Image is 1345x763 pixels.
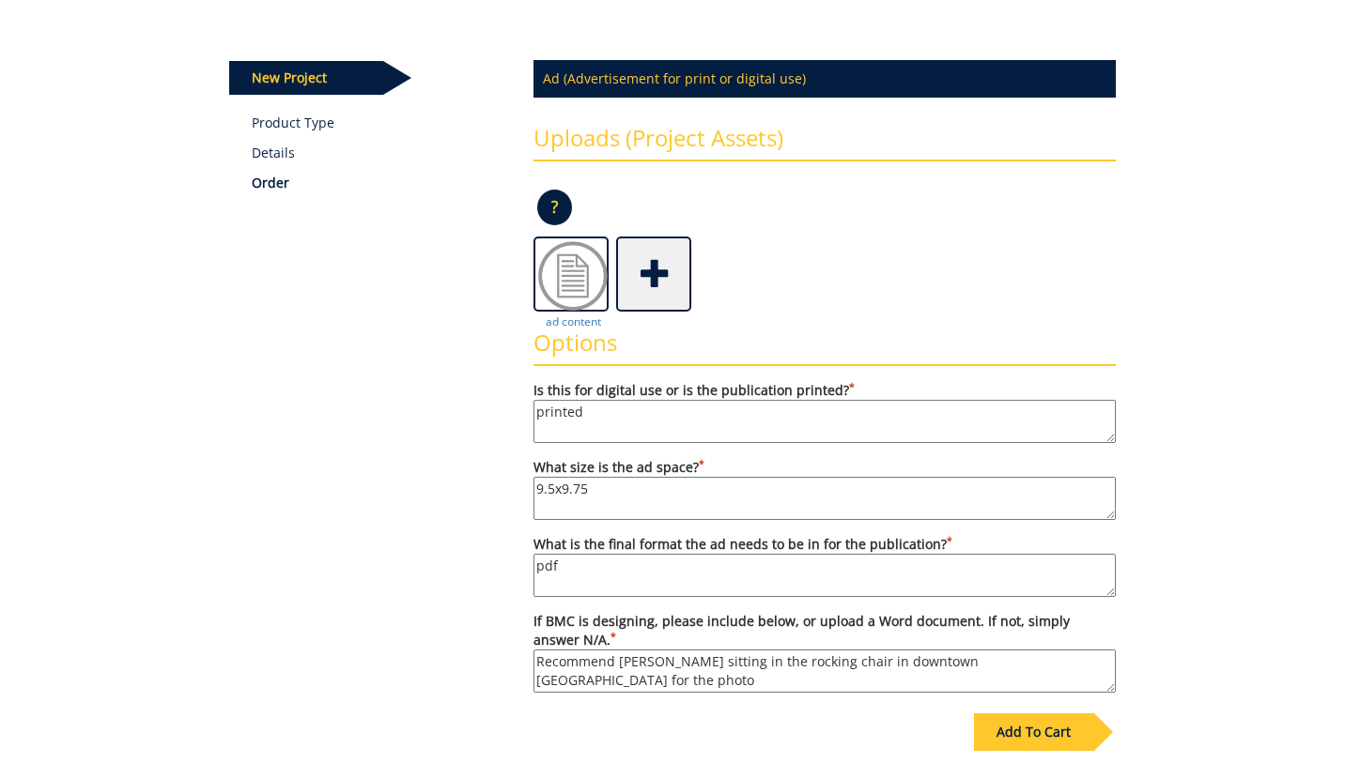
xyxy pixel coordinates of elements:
[252,144,506,162] p: Details
[537,190,572,225] p: ?
[533,612,1116,693] label: If BMC is designing, please include below, or upload a Word document. If not, simply answer N/A.
[533,535,1116,597] label: What is the final format the ad needs to be in for the publication?
[533,400,1116,443] textarea: Is this for digital use or is the publication printed?*
[974,713,1093,751] div: Add To Cart
[252,174,506,192] p: Order
[229,61,383,95] p: New Project
[533,126,1116,161] h3: Uploads (Project Assets)
[533,649,1116,693] textarea: If BMC is designing, please include below, or upload a Word document. If not, simply answer N/A.*
[533,381,1116,443] label: Is this for digital use or is the publication printed?
[533,477,1116,520] textarea: What size is the ad space?*
[533,60,1116,98] p: Ad (Advertisement for print or digital use)
[252,114,506,132] a: Product Type
[535,238,611,313] img: Doc2.png
[533,330,1116,366] h3: Options
[533,458,1116,520] label: What size is the ad space?
[533,554,1116,597] textarea: What is the final format the ad needs to be in for the publication?*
